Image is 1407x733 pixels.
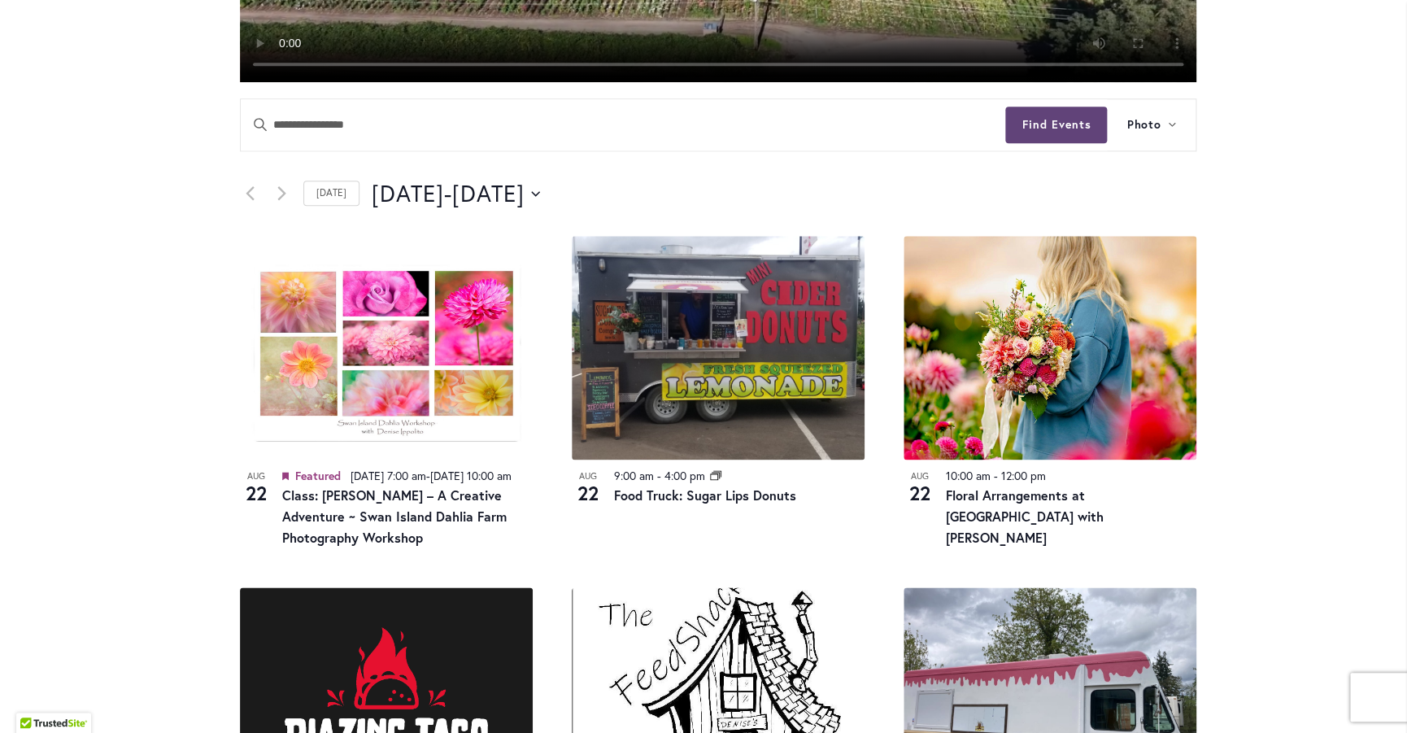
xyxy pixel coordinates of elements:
time: 12:00 pm [1001,468,1046,483]
span: [DATE] [372,177,444,210]
span: - [444,177,452,210]
span: - [657,468,661,483]
span: 22 [904,479,936,507]
span: Aug [904,469,936,483]
button: Photo [1107,99,1196,151]
img: 8d3a645049150f2348711eb225d4dedd [904,236,1196,460]
iframe: Launch Accessibility Center [12,675,58,721]
button: Click to toggle datepicker [372,177,540,210]
span: [DATE] [452,177,525,210]
time: 9:00 am [614,468,654,483]
span: [DATE] 7:00 am [351,468,426,483]
a: Click to select today's date [303,181,359,206]
span: 22 [240,479,272,507]
button: Find Events [1005,107,1107,143]
div: - [282,467,533,486]
a: Next Events [272,184,291,203]
img: Food Truck: Sugar Lips Apple Cider Donuts [572,236,865,460]
span: Featured [295,468,341,483]
img: Class: Denise Ippolito [240,236,533,460]
span: Aug [572,469,604,483]
span: Photo [1126,116,1161,134]
a: Food Truck: Sugar Lips Donuts [614,486,796,504]
span: [DATE] 10:00 am [430,468,512,483]
a: Floral Arrangements at [GEOGRAPHIC_DATA] with [PERSON_NAME] [946,486,1104,546]
span: - [994,468,998,483]
time: 10:00 am [946,468,991,483]
span: Aug [240,469,272,483]
time: 4:00 pm [664,468,705,483]
span: 22 [572,479,604,507]
em: Featured [282,467,289,486]
input: Enter Keyword. Search for events by Keyword. [241,99,1005,151]
a: Class: [PERSON_NAME] – A Creative Adventure ~ Swan Island Dahlia Farm Photography Workshop [282,486,507,546]
a: Previous Events [240,184,259,203]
